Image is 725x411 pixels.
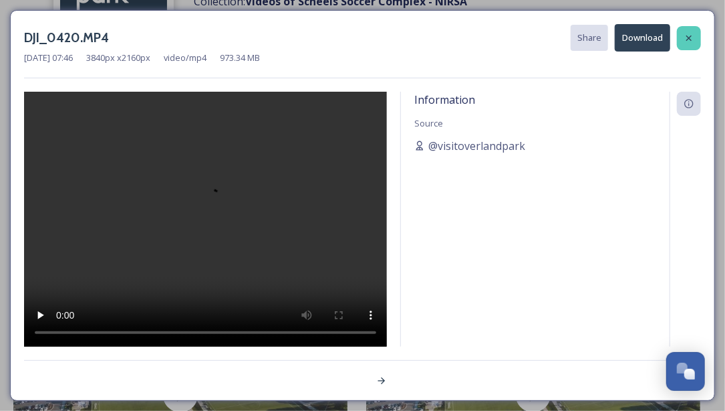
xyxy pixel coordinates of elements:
[24,52,73,64] span: [DATE] 07:46
[666,352,705,391] button: Open Chat
[414,92,475,107] span: Information
[86,52,150,64] span: 3840 px x 2160 px
[428,138,525,154] span: @visitoverlandpark
[414,117,443,129] span: Source
[615,24,670,52] button: Download
[164,52,206,64] span: video/mp4
[571,25,608,51] button: Share
[24,28,109,48] h3: DJI_0420.MP4
[220,52,260,64] span: 973.34 MB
